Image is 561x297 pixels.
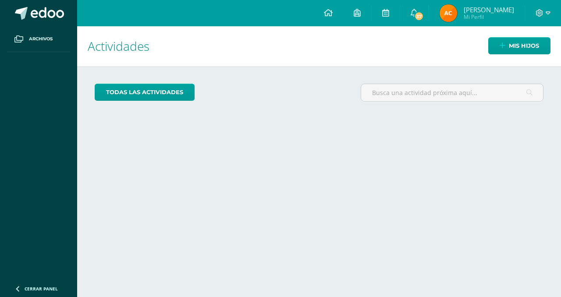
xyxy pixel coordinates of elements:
a: Archivos [7,26,70,52]
a: todas las Actividades [95,84,195,101]
span: Archivos [29,35,53,42]
span: 37 [414,11,424,21]
img: cf23f2559fb4d6a6ba4fac9e8b6311d9.png [440,4,457,22]
a: Mis hijos [488,37,550,54]
span: Mi Perfil [464,13,514,21]
span: Mis hijos [509,38,539,54]
span: [PERSON_NAME] [464,5,514,14]
h1: Actividades [88,26,550,66]
input: Busca una actividad próxima aquí... [361,84,543,101]
span: Cerrar panel [25,286,58,292]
